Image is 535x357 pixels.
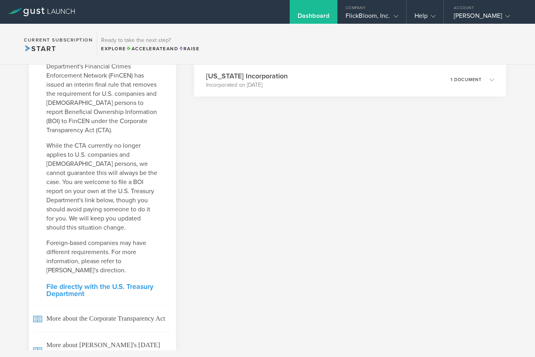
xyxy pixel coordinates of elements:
[97,32,203,56] div: Ready to take the next step?ExploreAccelerateandRaise
[126,46,166,51] span: Accelerate
[46,283,159,297] a: File directly with the U.S. Treasury Department
[29,305,176,332] a: More about the Corporate Transparency Act
[298,12,329,24] div: Dashboard
[101,38,199,43] h3: Ready to take the next step?
[206,71,288,81] h3: [US_STATE] Incorporation
[46,239,159,275] p: Foreign-based companies may have different requirements. For more information, please refer to [P...
[46,141,159,232] p: While the CTA currently no longer applies to U.S. companies and [DEMOGRAPHIC_DATA] persons, we ca...
[24,38,93,42] h2: Current Subscription
[33,305,172,332] span: More about the Corporate Transparency Act
[346,12,398,24] div: FlickBloom, Inc.
[24,44,56,53] span: Start
[126,46,179,51] span: and
[178,46,199,51] span: Raise
[101,45,199,52] div: Explore
[451,78,481,82] p: 1 document
[454,12,521,24] div: [PERSON_NAME]
[206,81,288,89] p: Incorporated on [DATE]
[46,53,159,135] p: As of [DATE], The United States Treasury Department's Financial Crimes Enforcement Network (FinCE...
[415,12,436,24] div: Help
[495,319,535,357] iframe: Chat Widget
